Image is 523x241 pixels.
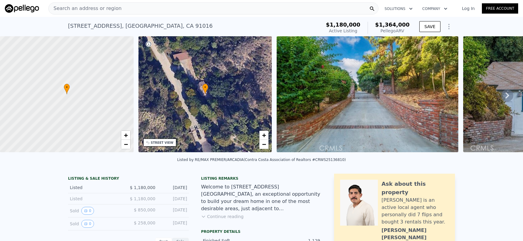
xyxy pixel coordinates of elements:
div: [STREET_ADDRESS] , [GEOGRAPHIC_DATA] , CA 91016 [68,22,213,30]
div: • [64,84,70,94]
span: $ 1,180,000 [130,196,155,201]
div: [DATE] [160,220,187,228]
span: $ 258,000 [134,220,155,225]
button: Solutions [380,3,417,14]
div: STREET VIEW [151,140,174,145]
span: • [64,85,70,90]
button: View historical data [81,220,94,228]
span: • [202,85,208,90]
button: SAVE [419,21,440,32]
div: LISTING & SALE HISTORY [68,176,189,182]
div: Sold [70,207,124,215]
div: [DATE] [160,185,187,191]
span: $1,364,000 [375,21,410,28]
button: Show Options [443,21,455,33]
button: Company [417,3,452,14]
span: + [124,131,128,139]
div: Listed [70,196,124,202]
div: [DATE] [160,207,187,215]
div: Ask about this property [382,180,449,197]
a: Zoom out [259,140,268,149]
button: Continue reading [201,214,244,220]
a: Log In [455,5,482,11]
span: − [262,140,266,148]
div: Property details [201,229,322,234]
div: Listed by RE/MAX PREMIER/ARCADIA (Contra Costa Association of Realtors #CRWS25136810) [177,158,346,162]
div: • [202,84,208,94]
span: − [124,140,128,148]
div: [DATE] [160,196,187,202]
button: View historical data [81,207,94,215]
div: [PERSON_NAME] is an active local agent who personally did 7 flips and bought 3 rentals this year. [382,197,449,226]
div: Listed [70,185,124,191]
img: Pellego [5,4,39,13]
div: Welcome to [STREET_ADDRESS][GEOGRAPHIC_DATA], an exceptional opportunity to build your dream home... [201,183,322,212]
span: Search an address or region [49,5,122,12]
a: Zoom in [259,131,268,140]
div: Sold [70,220,124,228]
span: + [262,131,266,139]
span: $ 1,180,000 [130,185,155,190]
div: Listing remarks [201,176,322,181]
span: $ 850,000 [134,207,155,212]
span: $1,180,000 [326,21,360,28]
span: Active Listing [329,28,357,33]
img: Sale: 166794652 Parcel: 45532813 [277,36,458,152]
a: Zoom in [121,131,130,140]
a: Free Account [482,3,518,14]
div: Pellego ARV [375,28,410,34]
a: Zoom out [121,140,130,149]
